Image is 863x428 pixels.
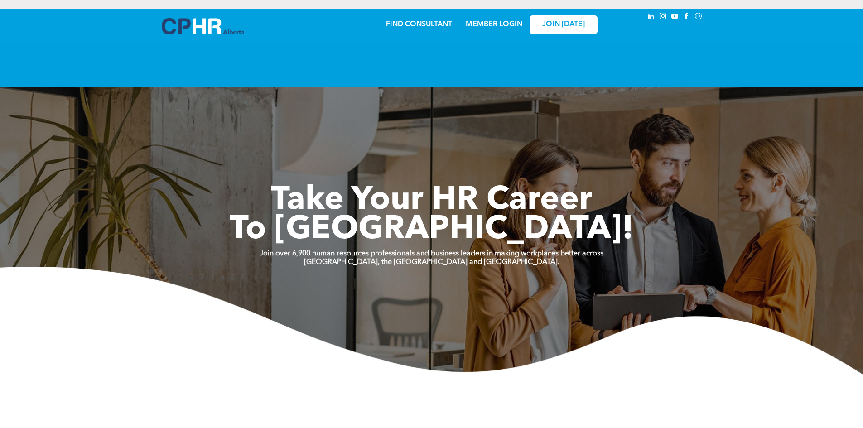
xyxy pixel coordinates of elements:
a: MEMBER LOGIN [466,21,522,28]
span: To [GEOGRAPHIC_DATA]! [230,214,634,246]
span: Take Your HR Career [271,184,592,217]
a: JOIN [DATE] [530,15,598,34]
a: linkedin [646,11,656,24]
span: JOIN [DATE] [542,20,585,29]
strong: Join over 6,900 human resources professionals and business leaders in making workplaces better ac... [260,250,603,257]
a: facebook [682,11,692,24]
a: instagram [658,11,668,24]
a: FIND CONSULTANT [386,21,452,28]
a: youtube [670,11,680,24]
a: Social network [694,11,704,24]
strong: [GEOGRAPHIC_DATA], the [GEOGRAPHIC_DATA] and [GEOGRAPHIC_DATA]. [304,259,559,266]
img: A blue and white logo for cp alberta [162,18,244,34]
